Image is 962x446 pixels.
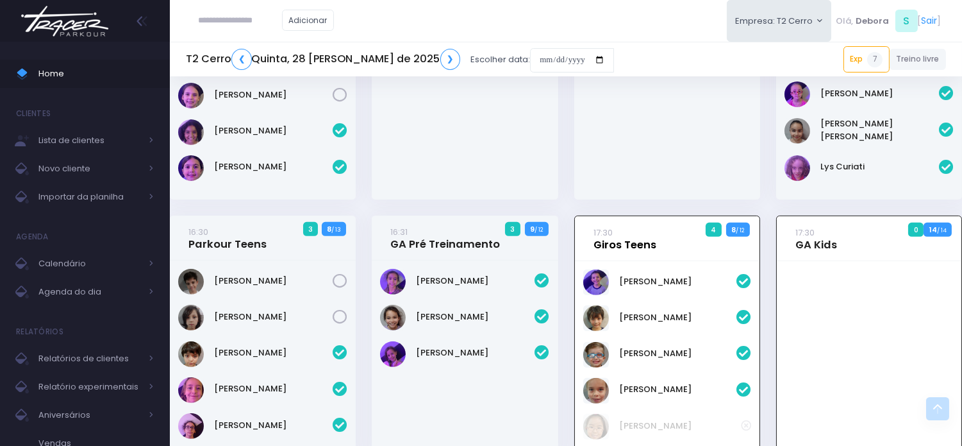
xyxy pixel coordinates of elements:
a: [PERSON_NAME] [214,160,333,173]
small: / 12 [535,226,543,234]
strong: 8 [327,224,331,234]
span: 3 [303,222,319,236]
span: 3 [505,222,520,236]
small: 17:30 [795,227,815,239]
img: livia Lopes [178,155,204,181]
a: [PERSON_NAME] [417,275,535,287]
span: Debora [856,15,889,28]
img: Miguel Aberle Rodrigues [178,413,204,439]
a: [PERSON_NAME] [417,311,535,323]
a: ❯ [440,49,461,70]
a: 17:30GA Kids [795,226,837,252]
small: 16:31 [391,226,408,238]
img: Natália Mie Sunami [583,414,609,440]
a: Sair [922,14,938,28]
img: Keity Lisa kawabe [380,305,406,330]
a: Treino livre [890,49,947,70]
span: 7 [867,52,883,67]
a: [PERSON_NAME] [214,89,333,101]
strong: 8 [731,225,736,235]
h4: Relatórios [16,319,63,345]
span: Calendário [38,255,141,272]
img: Sofia Consentino Mantesso [178,83,204,108]
img: Kayla Sara kawabe [784,118,810,144]
a: 17:30Giros Teens [593,226,656,252]
strong: 9 [530,224,535,234]
a: ❮ [231,49,252,70]
span: Importar da planilha [38,189,141,205]
a: [PERSON_NAME] [214,275,333,287]
a: [PERSON_NAME] [619,275,736,288]
small: / 13 [331,226,341,234]
a: [PERSON_NAME] [214,419,333,432]
img: Tiê Hokama Massaro [178,305,204,330]
span: Relatórios de clientes [38,350,141,367]
span: Olá, [836,15,854,28]
img: Bernardo Vinciguerra [583,270,609,295]
span: 4 [706,223,722,237]
span: Relatório experimentais [38,379,141,395]
h4: Agenda [16,224,49,250]
a: [PERSON_NAME] [214,382,333,395]
a: [PERSON_NAME] [619,347,736,360]
a: [PERSON_NAME] [214,311,333,323]
a: 16:31GA Pré Treinamento [391,225,501,251]
img: Gabriel Linck Takimoto da Silva [583,305,609,331]
img: NATALIE DIAS DE SOUZA [178,119,204,145]
a: [PERSON_NAME] [619,311,736,324]
a: [PERSON_NAME] [214,347,333,359]
img: Antônio Martins Marques [178,341,204,367]
a: [PERSON_NAME] [417,347,535,359]
span: Novo cliente [38,160,141,177]
small: / 14 [937,227,947,234]
span: Lista de clientes [38,132,141,149]
a: Lys Curiati [820,160,939,173]
h5: T2 Cerro Quinta, 28 [PERSON_NAME] de 2025 [186,49,460,70]
img: VALENTINA KLEMIG FIGUEIREDO ALVES [583,378,609,404]
small: 16:30 [188,226,208,238]
a: [PERSON_NAME] [820,87,939,100]
img: Max Wainer [583,342,609,368]
a: Adicionar [282,10,335,31]
span: Aniversários [38,407,141,424]
span: 0 [908,223,924,237]
a: Exp7 [843,46,890,72]
a: [PERSON_NAME] [619,383,736,396]
img: Isabella Arouca [784,81,810,107]
div: Escolher data: [186,45,614,74]
a: [PERSON_NAME] [PERSON_NAME] [820,117,939,142]
span: S [895,10,918,32]
h4: Clientes [16,101,51,126]
small: / 12 [736,227,744,234]
a: [PERSON_NAME] [214,124,333,137]
span: Home [38,65,154,82]
img: Sofia Alem santinho costa de Jesus [380,341,406,367]
img: Catharina Dalonso [380,269,406,295]
div: [ ] [831,6,946,35]
a: [PERSON_NAME] [619,420,741,433]
img: Lys Curiati [784,155,810,181]
strong: 14 [929,225,937,235]
img: Gabriel Amaral Alves [178,269,204,295]
small: 17:30 [593,227,613,239]
span: Agenda do dia [38,284,141,300]
a: 16:30Parkour Teens [188,225,267,251]
img: Gabriel Bicalho [178,377,204,403]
